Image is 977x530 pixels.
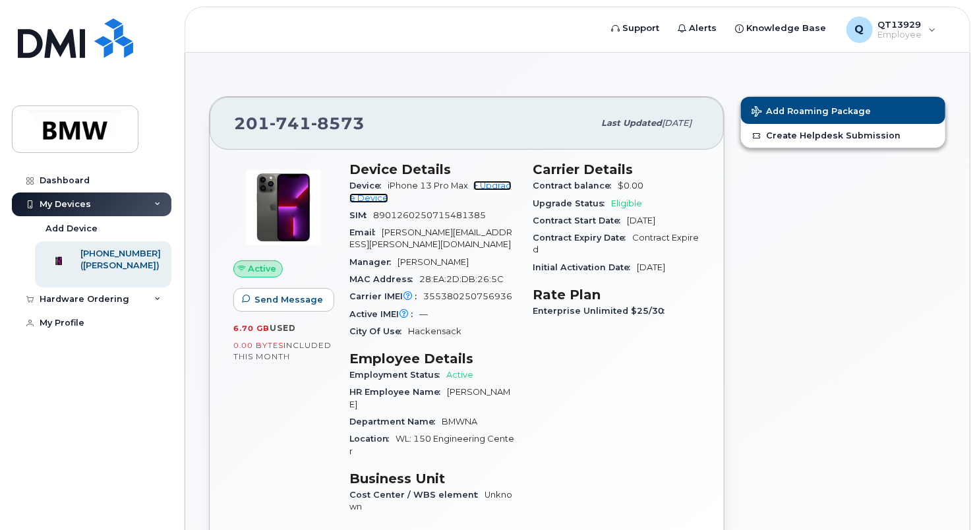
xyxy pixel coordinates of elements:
[270,323,296,333] span: used
[349,471,517,486] h3: Business Unit
[611,198,642,208] span: Eligible
[244,168,323,247] img: image20231002-3703462-oworib.jpeg
[533,181,618,191] span: Contract balance
[618,181,643,191] span: $0.00
[349,227,512,249] span: [PERSON_NAME][EMAIL_ADDRESS][PERSON_NAME][DOMAIN_NAME]
[373,210,486,220] span: 8901260250715481385
[442,417,477,427] span: BMWNA
[349,434,514,456] span: WL: 150 Engineering Center
[349,387,510,409] span: [PERSON_NAME]
[662,118,692,128] span: [DATE]
[408,326,461,336] span: Hackensack
[533,216,627,225] span: Contract Start Date
[254,293,323,306] span: Send Message
[311,113,365,133] span: 8573
[349,490,485,500] span: Cost Center / WBS element
[349,387,447,397] span: HR Employee Name
[270,113,311,133] span: 741
[349,309,419,319] span: Active IMEI
[741,97,945,124] button: Add Roaming Package
[741,124,945,148] a: Create Helpdesk Submission
[920,473,967,520] iframe: Messenger Launcher
[533,287,700,303] h3: Rate Plan
[533,198,611,208] span: Upgrade Status
[533,262,637,272] span: Initial Activation Date
[349,162,517,177] h3: Device Details
[627,216,655,225] span: [DATE]
[533,162,700,177] h3: Carrier Details
[249,262,277,275] span: Active
[533,233,632,243] span: Contract Expiry Date
[423,291,512,301] span: 355380250756936
[752,106,871,119] span: Add Roaming Package
[349,370,446,380] span: Employment Status
[349,351,517,367] h3: Employee Details
[349,274,419,284] span: MAC Address
[233,341,283,350] span: 0.00 Bytes
[233,324,270,333] span: 6.70 GB
[349,210,373,220] span: SIM
[419,309,428,319] span: —
[349,291,423,301] span: Carrier IMEI
[601,118,662,128] span: Last updated
[419,274,504,284] span: 28:EA:2D:DB:26:5C
[349,181,512,202] a: + Upgrade Device
[533,306,671,316] span: Enterprise Unlimited $25/30
[388,181,468,191] span: iPhone 13 Pro Max
[234,113,365,133] span: 201
[349,417,442,427] span: Department Name
[349,181,388,191] span: Device
[349,227,382,237] span: Email
[349,434,396,444] span: Location
[233,288,334,312] button: Send Message
[349,326,408,336] span: City Of Use
[349,257,398,267] span: Manager
[637,262,665,272] span: [DATE]
[446,370,473,380] span: Active
[398,257,469,267] span: [PERSON_NAME]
